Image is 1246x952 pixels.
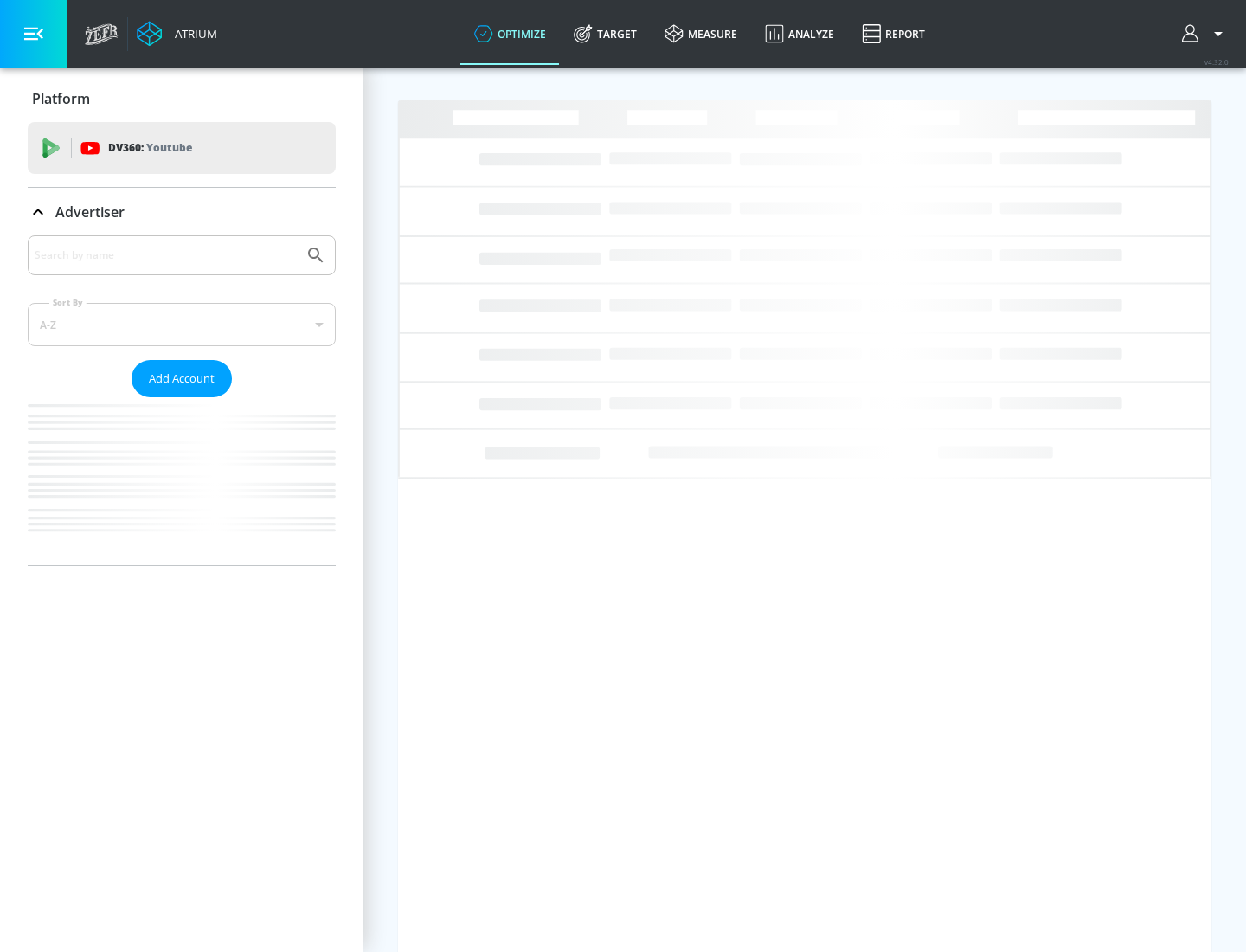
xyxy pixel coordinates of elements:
p: Youtube [146,138,192,157]
a: Target [560,3,651,65]
div: DV360: Youtube [28,122,336,174]
p: DV360: [108,138,192,158]
a: Analyze [751,3,848,65]
a: Report [848,3,939,65]
a: Atrium [137,21,217,47]
div: A-Z [28,303,336,346]
div: Platform [28,74,336,123]
div: Advertiser [28,188,336,236]
label: Sort By [49,297,87,308]
nav: list of Advertiser [28,397,336,565]
input: Search by name [35,244,297,267]
span: v 4.32.0 [1204,57,1229,67]
button: Add Account [132,360,232,397]
a: measure [651,3,751,65]
p: Advertiser [55,203,125,222]
span: Add Account [149,369,215,389]
a: optimize [460,3,560,65]
div: Advertiser [28,235,336,565]
p: Platform [32,89,90,108]
div: Atrium [168,26,217,42]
